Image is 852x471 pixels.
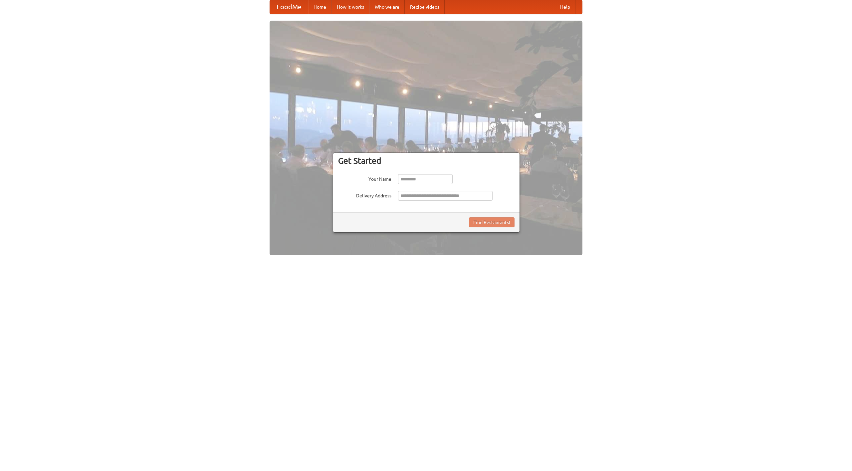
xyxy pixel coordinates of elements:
h3: Get Started [338,156,515,166]
button: Find Restaurants! [469,217,515,227]
label: Delivery Address [338,191,391,199]
a: Home [308,0,331,14]
a: How it works [331,0,369,14]
a: Who we are [369,0,405,14]
a: Recipe videos [405,0,445,14]
label: Your Name [338,174,391,182]
a: FoodMe [270,0,308,14]
a: Help [555,0,575,14]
